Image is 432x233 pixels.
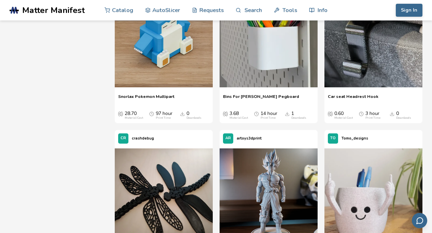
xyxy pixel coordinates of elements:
[180,111,185,116] span: Downloads
[254,111,259,116] span: Average Print Time
[22,5,85,15] span: Matter Manifest
[330,136,336,141] span: TO
[121,136,126,141] span: CR
[328,94,378,104] a: Car seat Headrest Hook
[186,111,201,120] div: 0
[396,111,411,120] div: 0
[365,116,380,120] div: Print Time
[390,111,394,116] span: Downloads
[225,136,231,141] span: AR
[156,116,171,120] div: Print Time
[396,116,411,120] div: Downloads
[118,111,123,116] span: Average Cost
[334,116,353,120] div: Material Cost
[334,111,353,120] div: 0.60
[261,116,276,120] div: Print Time
[125,116,143,120] div: Material Cost
[342,135,368,142] p: Tomo_designs
[229,111,248,120] div: 3.68
[132,135,154,142] p: crashdebug
[291,116,306,120] div: Downloads
[412,213,427,228] button: Send feedback via email
[149,111,154,116] span: Average Print Time
[261,111,277,120] div: 14 hour
[186,116,201,120] div: Downloads
[156,111,172,120] div: 97 hour
[229,116,248,120] div: Material Cost
[118,94,175,104] a: Snorlax Pokemon Multipart
[237,135,262,142] p: artoys3dprint
[365,111,380,120] div: 3 hour
[223,94,299,104] a: Bins For [PERSON_NAME] Pegboard
[396,4,422,17] button: Sign In
[223,111,228,116] span: Average Cost
[359,111,364,116] span: Average Print Time
[291,111,306,120] div: 1
[125,111,143,120] div: 28.70
[285,111,290,116] span: Downloads
[328,111,333,116] span: Average Cost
